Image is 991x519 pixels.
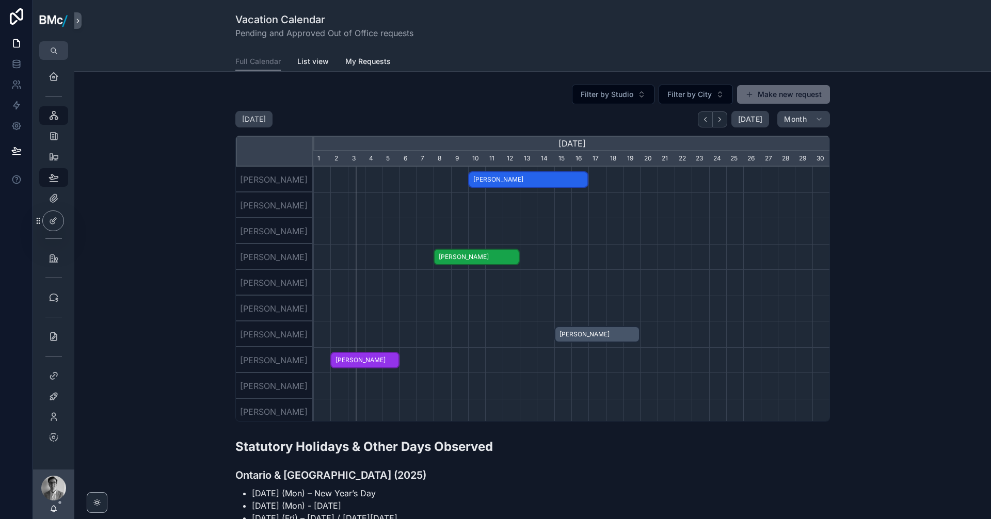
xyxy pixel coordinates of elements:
[382,151,399,167] div: 5
[236,244,313,270] div: [PERSON_NAME]
[434,249,520,266] div: Bruce Gilchrist
[692,151,709,167] div: 23
[451,151,468,167] div: 9
[236,192,313,218] div: [PERSON_NAME]
[761,151,778,167] div: 27
[623,151,640,167] div: 19
[709,151,726,167] div: 24
[345,52,391,73] a: My Requests
[235,27,413,39] span: Pending and Approved Out of Office requests
[554,326,641,343] div: Courtney Allary
[313,136,829,151] div: [DATE]
[434,151,451,167] div: 8
[236,373,313,399] div: [PERSON_NAME]
[330,352,399,369] div: Dan Seljak
[554,151,571,167] div: 15
[236,347,313,373] div: [PERSON_NAME]
[435,249,519,266] span: [PERSON_NAME]
[469,171,587,188] span: [PERSON_NAME]
[658,151,675,167] div: 21
[235,438,830,455] h2: Statutory Holidays & Other Days Observed
[417,151,434,167] div: 7
[667,89,712,100] span: Filter by City
[235,12,413,27] h1: Vacation Calendar
[236,296,313,321] div: [PERSON_NAME]
[738,115,762,124] span: [DATE]
[399,151,417,167] div: 6
[485,151,502,167] div: 11
[588,151,605,167] div: 17
[468,151,485,167] div: 10
[236,399,313,425] div: [PERSON_NAME]
[468,171,588,188] div: Albertus Viljoen
[572,85,654,104] button: Select Button
[571,151,588,167] div: 16
[297,56,329,67] span: List view
[520,151,537,167] div: 13
[555,326,640,343] span: [PERSON_NAME]
[503,151,520,167] div: 12
[737,85,830,104] button: Make new request
[365,151,382,167] div: 4
[330,151,347,167] div: 2
[235,52,281,72] a: Full Calendar
[236,218,313,244] div: [PERSON_NAME]
[345,56,391,67] span: My Requests
[33,60,74,460] div: scrollable content
[331,352,398,369] span: [PERSON_NAME]
[235,467,830,483] h3: Ontario & [GEOGRAPHIC_DATA] (2025)
[242,114,266,124] h2: [DATE]
[778,151,795,167] div: 28
[795,151,812,167] div: 29
[784,115,807,124] span: Month
[726,151,743,167] div: 25
[812,151,829,167] div: 30
[777,111,830,127] button: Month
[731,111,769,127] button: [DATE]
[252,499,830,512] li: [DATE] (Mon) - [DATE]
[297,52,329,73] a: List view
[640,151,657,167] div: 20
[39,13,68,28] img: App logo
[675,151,692,167] div: 22
[236,270,313,296] div: [PERSON_NAME]
[581,89,633,100] span: Filter by Studio
[235,56,281,67] span: Full Calendar
[236,321,313,347] div: [PERSON_NAME]
[313,151,330,167] div: 1
[537,151,554,167] div: 14
[606,151,623,167] div: 18
[236,167,313,192] div: [PERSON_NAME]
[348,151,365,167] div: 3
[659,85,733,104] button: Select Button
[252,487,830,499] li: [DATE] (Mon) – New Year’s Day
[743,151,760,167] div: 26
